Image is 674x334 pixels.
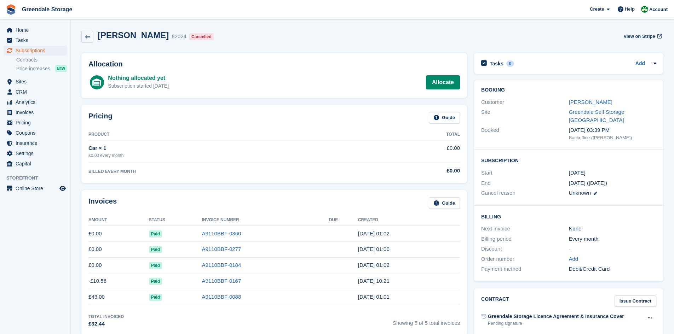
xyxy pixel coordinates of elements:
span: Subscriptions [16,46,58,55]
td: £0.00 [88,226,149,242]
a: Add [569,255,578,263]
div: 82024 [172,33,186,41]
div: £0.00 every month [88,152,376,159]
td: £0.00 [88,257,149,273]
a: Add [635,60,645,68]
div: Cancel reason [481,189,569,197]
h2: Allocation [88,60,460,68]
span: CRM [16,87,58,97]
div: None [569,225,656,233]
a: menu [4,87,67,97]
time: 2025-05-10 00:01:05 UTC [358,294,390,300]
div: Payment method [481,265,569,273]
a: Contracts [16,57,67,63]
span: Account [649,6,668,13]
a: A9110BBF-0088 [202,294,241,300]
span: Sites [16,77,58,87]
a: A9110BBF-0277 [202,246,241,252]
div: £0.00 [376,167,460,175]
span: Unknown [569,190,591,196]
span: Capital [16,159,58,169]
th: Status [149,215,202,226]
div: Backoffice ([PERSON_NAME]) [569,134,656,141]
div: NEW [55,65,67,72]
div: Debit/Credit Card [569,265,656,273]
a: Greendale Self Storage [GEOGRAPHIC_DATA] [569,109,624,123]
td: £0.00 [88,241,149,257]
h2: Contract [481,295,509,307]
a: menu [4,183,67,193]
div: 0 [506,60,514,67]
span: [DATE] ([DATE]) [569,180,607,186]
a: menu [4,35,67,45]
th: Total [376,129,460,140]
a: View on Stripe [621,30,663,42]
th: Created [358,215,460,226]
th: Due [329,215,358,226]
h2: Pricing [88,112,113,124]
div: £32.44 [88,320,124,328]
span: Help [625,6,635,13]
time: 2025-08-10 00:02:32 UTC [358,230,390,236]
span: Invoices [16,107,58,117]
div: BILLED EVERY MONTH [88,168,376,175]
time: 2025-06-10 00:02:25 UTC [358,262,390,268]
a: A9110BBF-0184 [202,262,241,268]
span: Pricing [16,118,58,128]
a: menu [4,46,67,55]
div: Subscription started [DATE] [108,82,169,90]
a: menu [4,118,67,128]
div: Greendale Storage Licence Agreement & Insurance Cover [488,313,624,320]
h2: Booking [481,87,656,93]
h2: [PERSON_NAME] [98,30,169,40]
div: Site [481,108,569,124]
h2: Tasks [490,60,503,67]
a: menu [4,148,67,158]
th: Product [88,129,376,140]
span: Insurance [16,138,58,148]
div: Customer [481,98,569,106]
div: Nothing allocated yet [108,74,169,82]
a: Guide [429,197,460,209]
a: Allocate [426,75,460,89]
span: View on Stripe [623,33,655,40]
a: Guide [429,112,460,124]
span: Settings [16,148,58,158]
span: Paid [149,278,162,285]
span: Paid [149,262,162,269]
div: Total Invoiced [88,314,124,320]
a: A9110BBF-0167 [202,278,241,284]
span: Analytics [16,97,58,107]
div: Discount [481,245,569,253]
span: Paid [149,294,162,301]
div: - [569,245,656,253]
span: Price increases [16,65,50,72]
div: Cancelled [189,33,214,40]
a: menu [4,77,67,87]
td: £0.00 [376,140,460,163]
span: Coupons [16,128,58,138]
span: Paid [149,230,162,238]
span: Online Store [16,183,58,193]
img: stora-icon-8386f47178a22dfd0bd8f6a31ec36ba5ce8667c1dd55bd0f319d3a0aa187defe.svg [6,4,16,15]
th: Amount [88,215,149,226]
a: menu [4,138,67,148]
div: Billing period [481,235,569,243]
div: [DATE] 03:39 PM [569,126,656,134]
a: A9110BBF-0360 [202,230,241,236]
h2: Subscription [481,157,656,164]
img: Jon [641,6,648,13]
a: menu [4,97,67,107]
th: Invoice Number [202,215,329,226]
div: Booked [481,126,569,141]
div: End [481,179,569,187]
span: Storefront [6,175,70,182]
a: menu [4,128,67,138]
a: menu [4,107,67,117]
div: Next invoice [481,225,569,233]
a: Issue Contract [615,295,656,307]
a: Greendale Storage [19,4,75,15]
span: Showing 5 of 5 total invoices [393,314,460,328]
a: Preview store [58,184,67,193]
a: [PERSON_NAME] [569,99,612,105]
